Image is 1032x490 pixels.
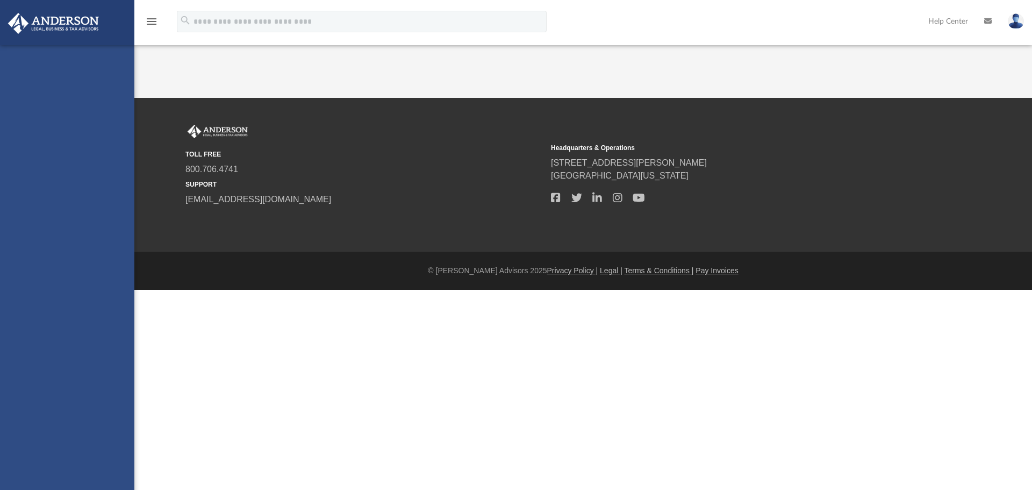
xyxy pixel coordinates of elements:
img: User Pic [1008,13,1024,29]
i: menu [145,15,158,28]
a: [STREET_ADDRESS][PERSON_NAME] [551,158,707,167]
small: SUPPORT [185,180,543,189]
i: search [180,15,191,26]
small: TOLL FREE [185,150,543,159]
a: Terms & Conditions | [625,266,694,275]
a: Legal | [600,266,622,275]
a: 800.706.4741 [185,165,238,174]
small: Headquarters & Operations [551,143,909,153]
a: [GEOGRAPHIC_DATA][US_STATE] [551,171,689,180]
a: Privacy Policy | [547,266,598,275]
a: Pay Invoices [696,266,738,275]
div: © [PERSON_NAME] Advisors 2025 [134,265,1032,276]
a: [EMAIL_ADDRESS][DOMAIN_NAME] [185,195,331,204]
img: Anderson Advisors Platinum Portal [5,13,102,34]
img: Anderson Advisors Platinum Portal [185,125,250,139]
a: menu [145,20,158,28]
